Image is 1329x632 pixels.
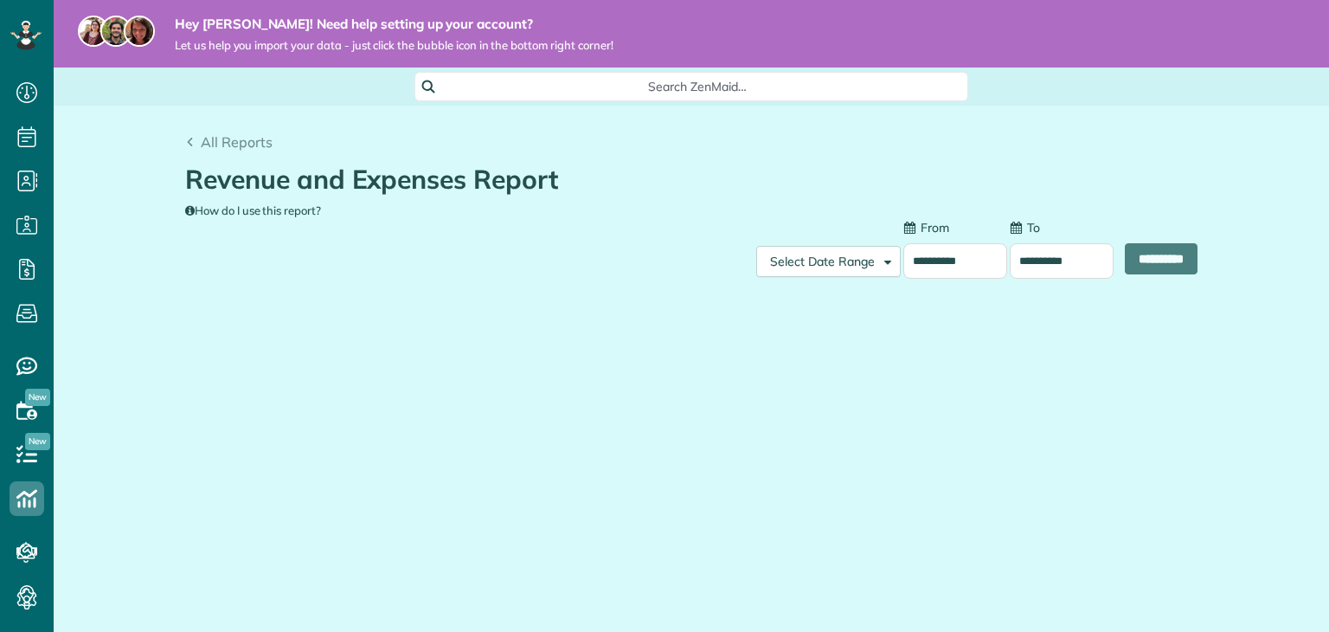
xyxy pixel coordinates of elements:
[903,219,949,236] label: From
[124,16,155,47] img: michelle-19f622bdf1676172e81f8f8fba1fb50e276960ebfe0243fe18214015130c80e4.jpg
[25,389,50,406] span: New
[175,38,613,53] span: Let us help you import your data - just click the bubble icon in the bottom right corner!
[25,433,50,450] span: New
[78,16,109,47] img: maria-72a9807cf96188c08ef61303f053569d2e2a8a1cde33d635c8a3ac13582a053d.jpg
[185,165,1185,194] h1: Revenue and Expenses Report
[770,254,875,269] span: Select Date Range
[175,16,613,33] strong: Hey [PERSON_NAME]! Need help setting up your account?
[185,132,273,152] a: All Reports
[1010,219,1040,236] label: To
[756,246,901,277] button: Select Date Range
[201,133,273,151] span: All Reports
[100,16,132,47] img: jorge-587dff0eeaa6aab1f244e6dc62b8924c3b6ad411094392a53c71c6c4a576187d.jpg
[185,203,321,217] a: How do I use this report?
